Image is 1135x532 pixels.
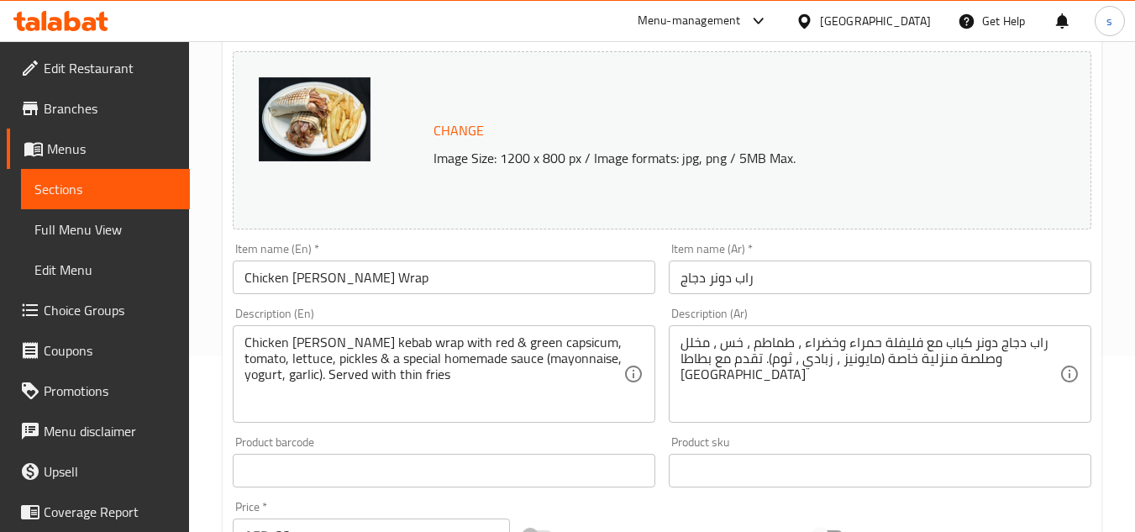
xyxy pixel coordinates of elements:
img: mmw_638576002861490525 [259,77,370,161]
a: Full Menu View [21,209,190,250]
a: Menu disclaimer [7,411,190,451]
span: Sections [34,179,176,199]
a: Menus [7,129,190,169]
a: Promotions [7,371,190,411]
a: Coverage Report [7,492,190,532]
div: [GEOGRAPHIC_DATA] [820,12,931,30]
span: Branches [44,98,176,119]
span: Edit Restaurant [44,58,176,78]
span: Change [434,119,484,143]
input: Enter name En [233,261,655,294]
span: Upsell [44,461,176,482]
a: Choice Groups [7,290,190,330]
span: Full Menu View [34,219,176,240]
a: Edit Menu [21,250,190,290]
a: Coupons [7,330,190,371]
span: Promotions [44,381,176,401]
input: Enter name Ar [669,261,1091,294]
a: Sections [21,169,190,209]
span: Choice Groups [44,300,176,320]
textarea: راب دجاج دونر كباب مع فليفلة حمراء وخضراء ، طماطم ، خس ، مخلل وصلصة منزلية خاصة (مايونيز ، زبادي ... [680,334,1059,414]
span: Menus [47,139,176,159]
a: Upsell [7,451,190,492]
textarea: Chicken [PERSON_NAME] kebab wrap with red & green capsicum, tomato, lettuce, pickles & a special ... [244,334,623,414]
a: Edit Restaurant [7,48,190,88]
span: Edit Menu [34,260,176,280]
button: Change [427,113,491,148]
span: s [1106,12,1112,30]
input: Please enter product sku [669,454,1091,487]
p: Image Size: 1200 x 800 px / Image formats: jpg, png / 5MB Max. [427,148,1032,168]
span: Menu disclaimer [44,421,176,441]
input: Please enter product barcode [233,454,655,487]
span: Coverage Report [44,502,176,522]
div: Menu-management [638,11,741,31]
span: Coupons [44,340,176,361]
a: Branches [7,88,190,129]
